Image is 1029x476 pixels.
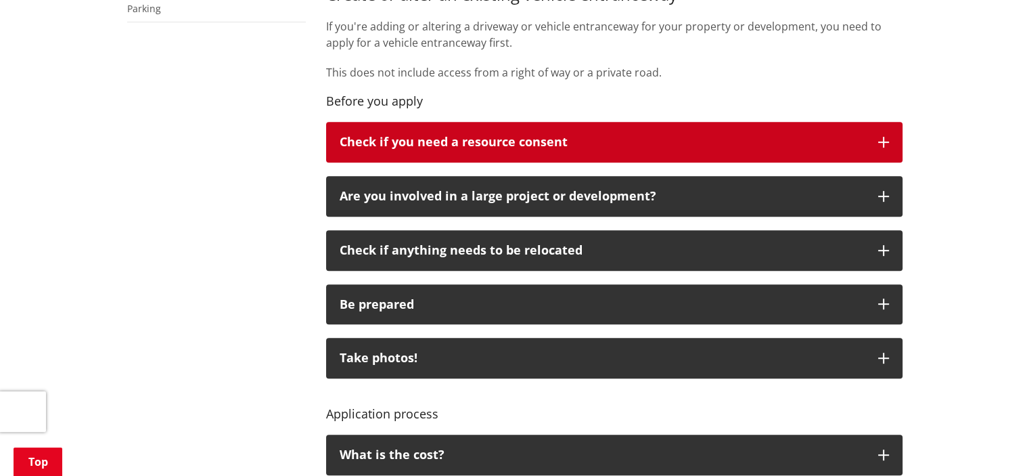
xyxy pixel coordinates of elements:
h4: Application process [326,392,902,421]
p: Check if you need a resource consent [340,135,865,149]
button: Be prepared [326,284,902,325]
div: Take photos! [340,351,865,365]
p: If you're adding or altering a driveway or vehicle entranceway for your property or development, ... [326,18,902,51]
iframe: Messenger Launcher [967,419,1015,468]
button: Check if anything needs to be relocated [326,230,902,271]
button: What is the cost? [326,435,902,475]
p: Are you involved in a large project or development? [340,190,865,203]
a: Top [14,448,62,476]
a: Parking [127,2,161,15]
button: Are you involved in a large project or development? [326,176,902,217]
button: Check if you need a resource consent [326,122,902,163]
h4: Before you apply [326,94,902,109]
p: This does not include access from a right of way or a private road. [326,64,902,81]
div: What is the cost? [340,448,865,462]
div: Be prepared [340,298,865,311]
p: Check if anything needs to be relocated [340,244,865,257]
button: Take photos! [326,338,902,378]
